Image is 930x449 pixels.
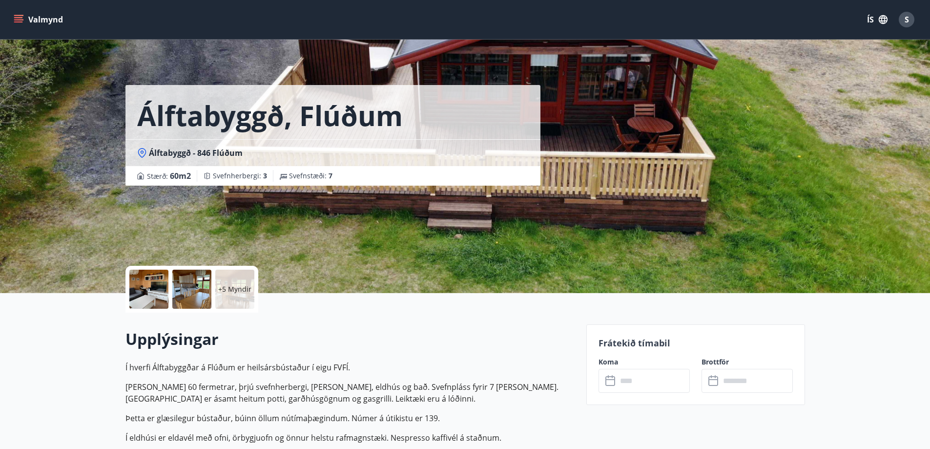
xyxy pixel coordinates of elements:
[12,11,67,28] button: menu
[125,328,575,350] h2: Upplýsingar
[149,148,243,158] span: Álftabyggð - 846 Flúðum
[905,14,909,25] span: S
[599,337,793,349] p: Frátekið tímabil
[170,171,191,181] span: 60 m2
[218,284,251,294] p: +5 Myndir
[329,171,332,180] span: 7
[599,357,690,367] label: Koma
[213,171,267,181] span: Svefnherbergi :
[125,412,575,424] p: Þetta er glæsilegur bústaður, búinn öllum nútímaþægindum. Númer á útikistu er 139.
[263,171,267,180] span: 3
[147,170,191,182] span: Stærð :
[125,362,575,373] p: Í hverfi Álftabyggðar á Flúðum er heilsársbústaður í eigu FVFÍ.
[895,8,918,31] button: S
[125,432,575,444] p: Í eldhúsi er eldavél með ofni, örbygjuofn og önnur helstu rafmagnstæki. Nespresso kaffivél á stað...
[702,357,793,367] label: Brottför
[137,97,403,134] h1: Álftabyggð, Flúðum
[862,11,893,28] button: ÍS
[125,381,575,405] p: [PERSON_NAME] 60 fermetrar, þrjú svefnherbergi, [PERSON_NAME], eldhús og bað. Svefnpláss fyrir 7 ...
[289,171,332,181] span: Svefnstæði :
